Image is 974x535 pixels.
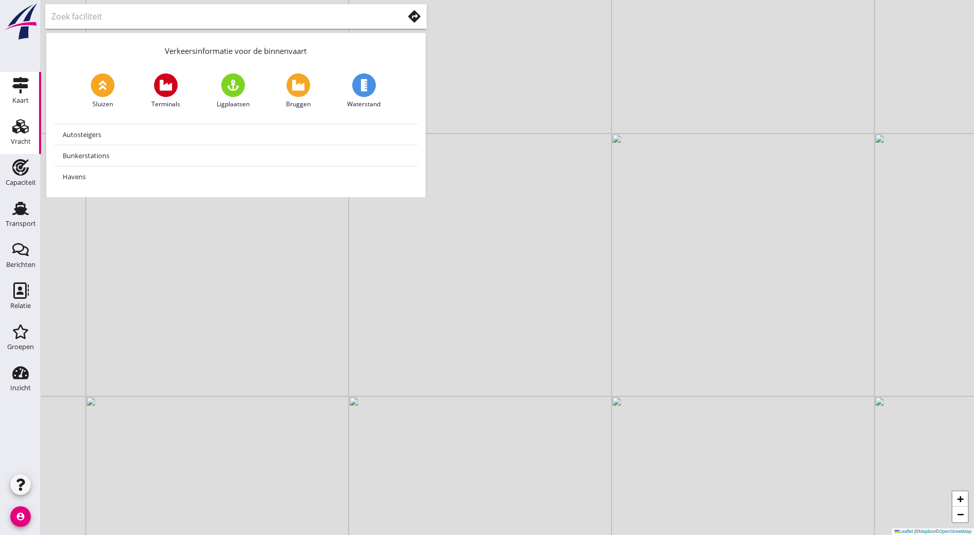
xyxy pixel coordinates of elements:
[952,507,968,522] a: Zoom out
[63,149,409,162] div: Bunkerstations
[63,170,409,183] div: Havens
[286,73,311,109] a: Bruggen
[286,100,311,109] span: Bruggen
[347,73,380,109] a: Waterstand
[46,33,426,65] div: Verkeersinformatie voor de binnenvaart
[957,492,964,505] span: +
[6,179,36,186] div: Capaciteit
[10,302,31,309] div: Relatie
[939,529,971,534] a: OpenStreetMap
[51,8,389,25] input: Zoek faciliteit
[957,508,964,521] span: −
[10,385,31,391] div: Inzicht
[151,73,180,109] a: Terminals
[91,73,114,109] a: Sluizen
[7,343,34,350] div: Groepen
[2,3,39,41] img: logo-small.a267ee39.svg
[12,97,29,104] div: Kaart
[217,73,250,109] a: Ligplaatsen
[919,529,935,534] a: Mapbox
[217,100,250,109] span: Ligplaatsen
[892,528,974,535] div: © ©
[10,506,31,527] i: account_circle
[347,100,380,109] span: Waterstand
[6,220,36,227] div: Transport
[952,491,968,507] a: Zoom in
[11,138,31,145] div: Vracht
[63,128,409,141] div: Autosteigers
[92,100,113,109] span: Sluizen
[151,100,180,109] span: Terminals
[894,529,913,534] a: Leaflet
[914,529,915,534] span: |
[6,261,35,268] div: Berichten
